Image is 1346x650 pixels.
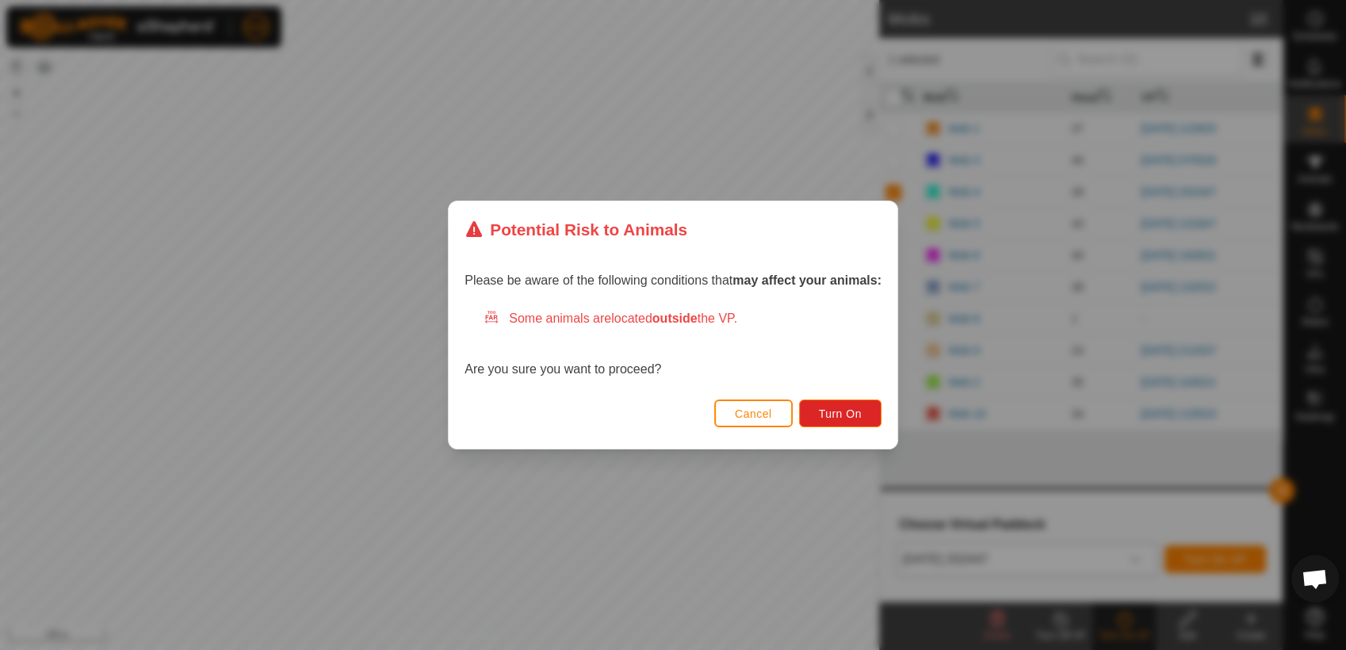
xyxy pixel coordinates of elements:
strong: outside [652,312,698,325]
span: Please be aware of the following conditions that [465,273,881,287]
span: Cancel [735,407,772,420]
button: Cancel [714,400,793,427]
button: Turn On [799,400,881,427]
a: Open chat [1291,555,1339,602]
div: Some animals are [484,309,881,328]
strong: may affect your animals: [732,273,881,287]
span: Turn On [819,407,862,420]
div: Are you sure you want to proceed? [465,309,881,379]
span: located the VP. [611,312,737,325]
div: Potential Risk to Animals [465,217,687,242]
